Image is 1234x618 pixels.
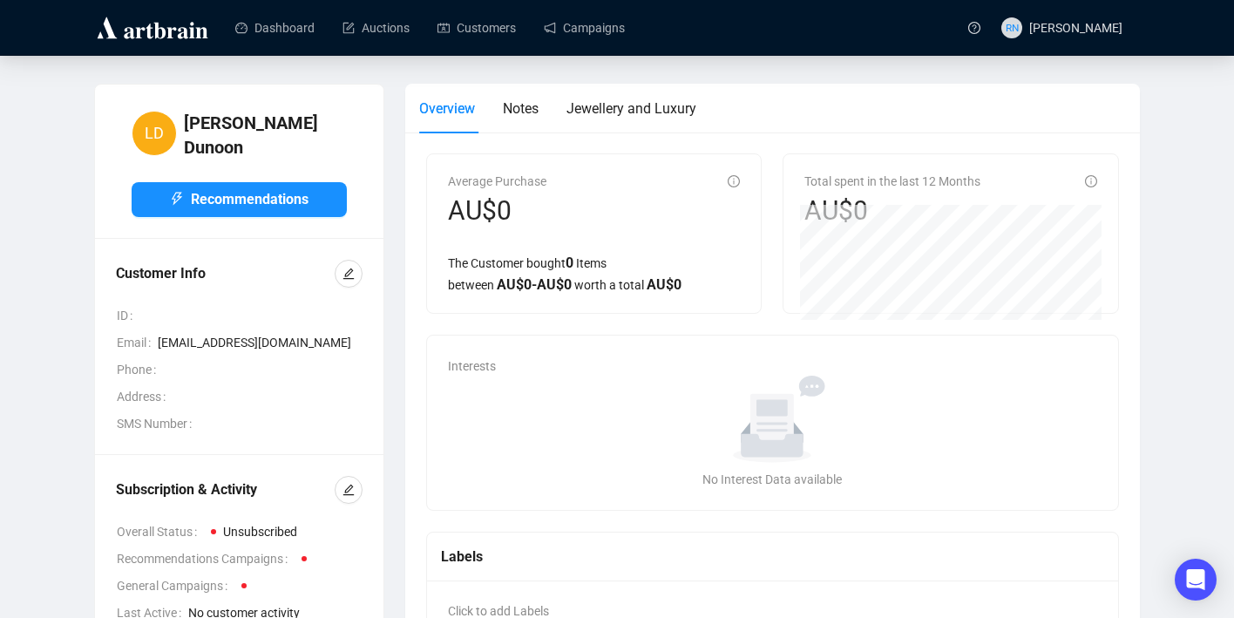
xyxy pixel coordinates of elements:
span: General Campaigns [117,576,234,595]
span: AU$ 0 [647,276,681,293]
span: Email [117,333,158,352]
span: ID [117,306,139,325]
span: edit [342,484,355,496]
a: Customers [437,5,516,51]
span: Phone [117,360,163,379]
span: question-circle [968,22,980,34]
div: Open Intercom Messenger [1175,559,1217,601]
div: The Customer bought Items between worth a total [448,252,740,295]
button: Recommendations [132,182,347,217]
span: Average Purchase [448,174,546,188]
div: AU$0 [448,194,546,228]
span: Overall Status [117,522,204,541]
div: Labels [441,546,1104,567]
img: logo [94,14,211,42]
span: info-circle [1085,175,1097,187]
span: SMS Number [117,414,199,433]
span: RN [1005,19,1019,36]
a: Dashboard [235,5,315,51]
span: [EMAIL_ADDRESS][DOMAIN_NAME] [158,333,363,352]
span: Interests [448,359,496,373]
span: Recommendations Campaigns [117,549,295,568]
span: Jewellery and Luxury [566,100,696,117]
span: Recommendations [191,188,308,210]
a: Campaigns [544,5,625,51]
span: [PERSON_NAME] [1029,21,1122,35]
span: Notes [503,100,539,117]
span: Total spent in the last 12 Months [804,174,980,188]
h4: [PERSON_NAME] Dunoon [184,111,347,160]
div: AU$0 [804,194,980,228]
div: No Interest Data available [455,470,1090,489]
span: 0 [566,255,573,271]
span: LD [145,121,164,146]
span: Overview [419,100,475,117]
span: Address [117,387,173,406]
div: Subscription & Activity [116,479,335,500]
span: Unsubscribed [223,525,297,539]
div: Customer Info [116,263,335,284]
span: info-circle [728,175,740,187]
span: edit [342,268,355,280]
span: Click to add Labels [448,604,549,618]
a: Auctions [342,5,410,51]
span: thunderbolt [170,192,184,206]
span: AU$ 0 - AU$ 0 [497,276,572,293]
